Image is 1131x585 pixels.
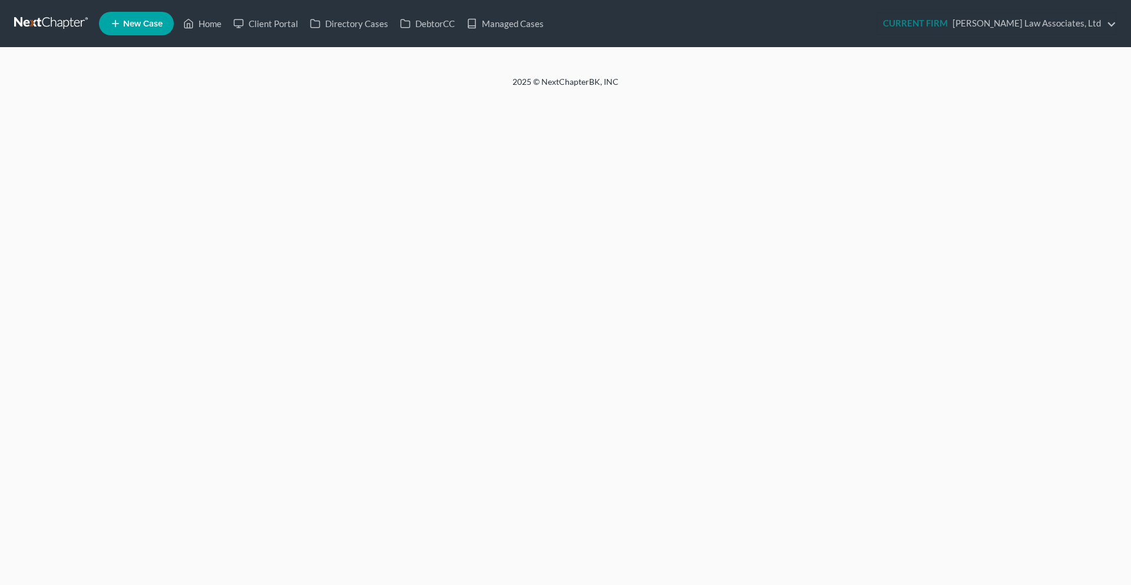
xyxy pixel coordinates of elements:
a: Client Portal [227,13,304,34]
div: 2025 © NextChapterBK, INC [230,76,901,97]
a: DebtorCC [394,13,461,34]
new-legal-case-button: New Case [99,12,174,35]
a: Managed Cases [461,13,550,34]
a: Directory Cases [304,13,394,34]
a: CURRENT FIRM[PERSON_NAME] Law Associates, Ltd [877,13,1116,34]
a: Home [177,13,227,34]
strong: CURRENT FIRM [883,18,948,28]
